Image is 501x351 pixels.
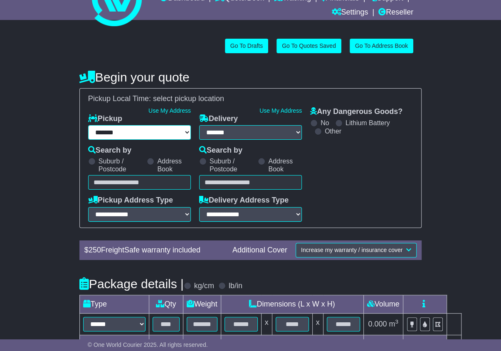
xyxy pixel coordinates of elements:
td: Volume [363,295,403,314]
td: x [261,314,272,335]
span: select pickup location [153,94,224,103]
span: 0.000 [368,320,387,328]
span: 250 [89,246,101,254]
a: Reseller [378,6,413,20]
label: No [321,119,329,127]
label: Suburb / Postcode [99,157,143,173]
div: $ FreightSafe warranty included [80,246,228,255]
a: Go To Address Book [350,39,413,53]
sup: 3 [395,339,398,345]
h4: Package details | [79,277,184,291]
label: Delivery [199,114,238,124]
label: Address Book [157,157,191,173]
h4: Begin your quote [79,70,422,84]
label: Suburb / Postcode [210,157,254,173]
td: Qty [149,295,183,314]
label: Address Book [268,157,302,173]
div: Additional Cover [228,246,291,255]
a: Use My Address [259,107,302,114]
td: Type [79,295,149,314]
td: Weight [183,295,221,314]
button: Increase my warranty / insurance cover [296,243,417,257]
td: x [312,314,323,335]
sup: 3 [395,319,398,325]
a: Go To Drafts [225,39,268,53]
div: Pickup Local Time: [84,94,417,104]
span: © One World Courier 2025. All rights reserved. [88,341,208,348]
label: Lithium Battery [346,119,390,127]
label: Other [325,127,341,135]
label: kg/cm [194,282,214,291]
label: Any Dangerous Goods? [310,107,402,116]
label: Pickup [88,114,122,124]
a: Go To Quotes Saved [276,39,341,53]
span: Increase my warranty / insurance cover [301,247,402,253]
a: Settings [331,6,368,20]
label: lb/in [229,282,242,291]
a: Use My Address [148,107,191,114]
label: Pickup Address Type [88,196,173,205]
label: Delivery Address Type [199,196,289,205]
td: Dimensions (L x W x H) [221,295,363,314]
label: Search by [199,146,242,155]
span: m [389,320,398,328]
label: Search by [88,146,131,155]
